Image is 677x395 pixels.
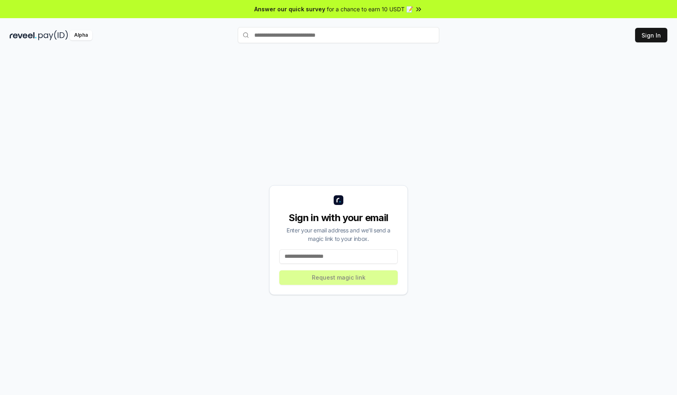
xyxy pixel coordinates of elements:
[10,30,37,40] img: reveel_dark
[327,5,413,13] span: for a chance to earn 10 USDT 📝
[279,211,398,224] div: Sign in with your email
[38,30,68,40] img: pay_id
[70,30,92,40] div: Alpha
[334,195,343,205] img: logo_small
[279,226,398,243] div: Enter your email address and we’ll send a magic link to your inbox.
[635,28,667,42] button: Sign In
[254,5,325,13] span: Answer our quick survey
